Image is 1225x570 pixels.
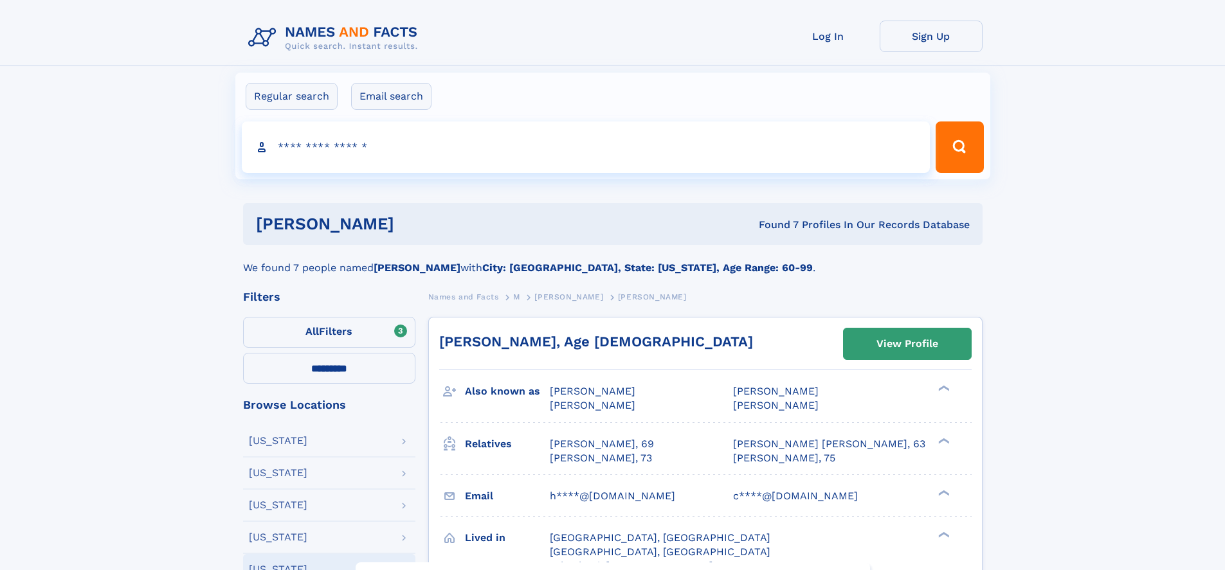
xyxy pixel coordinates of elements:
[618,292,687,301] span: [PERSON_NAME]
[935,530,950,539] div: ❯
[439,334,753,350] a: [PERSON_NAME], Age [DEMOGRAPHIC_DATA]
[249,436,307,446] div: [US_STATE]
[243,245,983,276] div: We found 7 people named with .
[242,121,930,173] input: search input
[246,83,338,110] label: Regular search
[935,436,950,445] div: ❯
[351,83,431,110] label: Email search
[935,488,950,497] div: ❯
[249,468,307,478] div: [US_STATE]
[876,329,938,359] div: View Profile
[534,292,603,301] span: [PERSON_NAME]
[482,262,813,274] b: City: [GEOGRAPHIC_DATA], State: [US_STATE], Age Range: 60-99
[513,289,520,305] a: M
[249,532,307,542] div: [US_STATE]
[534,289,603,305] a: [PERSON_NAME]
[733,399,819,411] span: [PERSON_NAME]
[465,485,550,507] h3: Email
[550,546,770,558] span: [GEOGRAPHIC_DATA], [GEOGRAPHIC_DATA]
[936,121,983,173] button: Search Button
[550,531,770,544] span: [GEOGRAPHIC_DATA], [GEOGRAPHIC_DATA]
[465,527,550,549] h3: Lived in
[935,384,950,393] div: ❯
[465,433,550,455] h3: Relatives
[243,291,415,303] div: Filters
[550,385,635,397] span: [PERSON_NAME]
[880,21,983,52] a: Sign Up
[374,262,460,274] b: [PERSON_NAME]
[733,437,925,451] a: [PERSON_NAME] [PERSON_NAME], 63
[576,218,970,232] div: Found 7 Profiles In Our Records Database
[243,399,415,411] div: Browse Locations
[550,399,635,411] span: [PERSON_NAME]
[733,385,819,397] span: [PERSON_NAME]
[256,216,577,232] h1: [PERSON_NAME]
[305,325,319,337] span: All
[550,437,654,451] a: [PERSON_NAME], 69
[249,500,307,510] div: [US_STATE]
[733,451,835,465] a: [PERSON_NAME], 75
[428,289,499,305] a: Names and Facts
[465,380,550,402] h3: Also known as
[550,451,652,465] a: [PERSON_NAME], 73
[777,21,880,52] a: Log In
[243,21,428,55] img: Logo Names and Facts
[243,317,415,348] label: Filters
[513,292,520,301] span: M
[844,328,971,359] a: View Profile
